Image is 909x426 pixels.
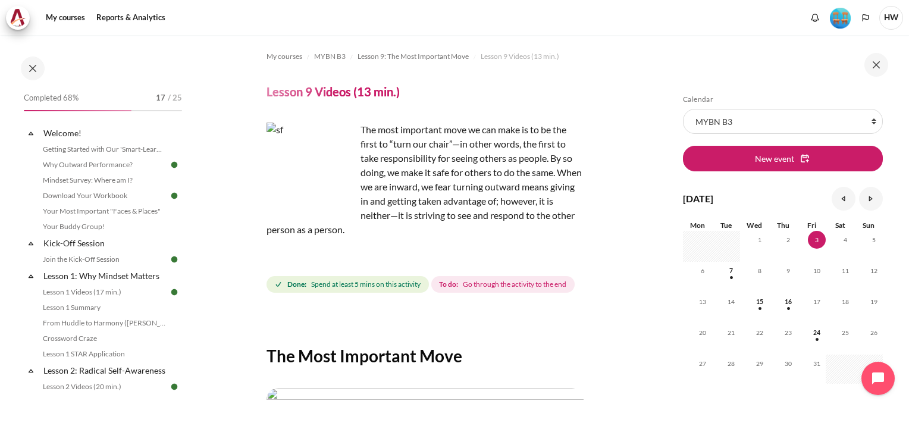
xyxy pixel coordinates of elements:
span: HW [879,6,903,30]
a: Join the Kick-Off Session [39,252,169,267]
div: Completion requirements for Lesson 9 Videos (13 min.) [267,274,577,295]
span: 7 [722,262,740,280]
span: Collapse [25,237,37,249]
img: sf [267,123,356,212]
a: Why Outward Performance? [39,158,169,172]
span: Sun [863,221,874,230]
span: 13 [694,293,711,311]
span: 25 [836,324,854,342]
nav: Navigation bar [267,47,584,66]
span: 21 [722,324,740,342]
a: Lesson 2 Videos (20 min.) [39,380,169,394]
h4: [DATE] [683,192,713,206]
a: Tuesday, 7 October events [722,267,740,274]
button: Languages [857,9,874,27]
span: 19 [865,293,883,311]
span: New event [755,152,794,165]
span: Lesson 9: The Most Important Move [358,51,469,62]
span: 30 [779,355,797,372]
div: Level #4 [830,7,851,29]
a: Welcome! [42,125,169,141]
span: 6 [694,262,711,280]
img: Done [169,381,180,392]
span: 2 [779,231,797,249]
a: Level #4 [825,7,855,29]
a: User menu [879,6,903,30]
span: 20 [694,324,711,342]
span: 17 [808,293,826,311]
span: Thu [777,221,789,230]
span: 26 [865,324,883,342]
span: Go through the activity to the end [463,279,566,290]
span: Completed 68% [24,92,79,104]
a: MYBN B3 [314,49,346,64]
span: Tue [720,221,732,230]
span: 17 [156,92,165,104]
span: / 25 [168,92,182,104]
h5: Calendar [683,95,883,104]
span: 3 [808,231,826,249]
td: Today [797,231,826,262]
a: Your Buddy Group! [39,220,169,234]
a: Architeck Architeck [6,6,36,30]
a: From Huddle to Harmony ([PERSON_NAME]'s Story) [39,316,169,330]
a: Mindset Survey: Where am I? [39,173,169,187]
span: Mon [690,221,705,230]
p: The most important move we can make is to be the first to “turn our chair”—in other words, the fi... [267,123,584,237]
a: Lesson 2: Radical Self-Awareness [42,362,169,378]
a: Friday, 24 October events [808,329,826,336]
h4: Lesson 9 Videos (13 min.) [267,84,400,99]
span: Wed [747,221,762,230]
strong: To do: [439,279,458,290]
span: Lesson 9 Videos (13 min.) [481,51,559,62]
span: Collapse [25,365,37,377]
span: MYBN B3 [314,51,346,62]
span: 16 [779,293,797,311]
a: Lesson 1 Videos (17 min.) [39,285,169,299]
a: Crossword Craze [39,331,169,346]
a: Lesson 1 Summary [39,300,169,315]
h2: The Most Important Move [267,345,584,367]
img: Architeck [10,9,26,27]
span: 5 [865,231,883,249]
span: Collapse [25,270,37,282]
img: Done [169,159,180,170]
span: Spend at least 5 mins on this activity [311,279,421,290]
span: 24 [808,324,826,342]
a: Lesson 1: Why Mindset Matters [42,268,169,284]
div: 68% [24,110,131,111]
span: 22 [751,324,769,342]
span: 23 [779,324,797,342]
span: 31 [808,355,826,372]
a: Reports & Analytics [92,6,170,30]
a: Lesson 9: The Most Important Move [358,49,469,64]
span: 9 [779,262,797,280]
img: Done [169,190,180,201]
a: Getting Started with Our 'Smart-Learning' Platform [39,142,169,156]
span: Collapse [25,127,37,139]
a: Lesson 9 Videos (13 min.) [481,49,559,64]
strong: Done: [287,279,306,290]
span: 4 [836,231,854,249]
a: Your Most Important "Faces & Places" [39,204,169,218]
img: Done [169,287,180,297]
span: Sat [835,221,845,230]
img: Done [169,254,180,265]
span: 12 [865,262,883,280]
a: Kick-Off Session [42,235,169,251]
span: 1 [751,231,769,249]
span: 27 [694,355,711,372]
span: 28 [722,355,740,372]
span: 29 [751,355,769,372]
span: My courses [267,51,302,62]
span: 8 [751,262,769,280]
span: 10 [808,262,826,280]
span: 14 [722,293,740,311]
a: My courses [42,6,89,30]
span: 15 [751,293,769,311]
a: Wednesday, 15 October events [751,298,769,305]
a: Thursday, 16 October events [779,298,797,305]
img: Level #4 [830,8,851,29]
span: Fri [807,221,816,230]
a: Lesson 1 STAR Application [39,347,169,361]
